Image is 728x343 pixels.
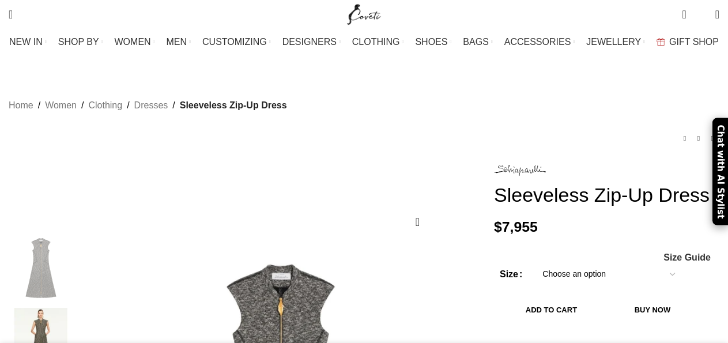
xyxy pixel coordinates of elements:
[494,219,502,235] span: $
[9,98,287,113] nav: Breadcrumb
[657,38,665,46] img: GiftBag
[134,98,168,113] a: Dresses
[695,3,707,26] div: My Wishlist
[282,36,337,47] span: DESIGNERS
[282,31,341,54] a: DESIGNERS
[352,31,404,54] a: CLOTHING
[676,3,692,26] a: 0
[167,31,191,54] a: MEN
[9,31,47,54] a: NEW IN
[88,98,122,113] a: Clothing
[494,183,719,207] h1: Sleeveless Zip-Up Dress
[3,31,725,54] div: Main navigation
[504,31,575,54] a: ACCESSORIES
[706,131,719,145] a: Next product
[415,36,447,47] span: SHOES
[115,36,151,47] span: WOMEN
[678,131,692,145] a: Previous product
[6,235,76,302] img: Sleeveless Zip-Up Dress
[697,12,706,20] span: 0
[609,298,696,322] button: Buy now
[9,36,43,47] span: NEW IN
[586,36,641,47] span: JEWELLERY
[463,36,488,47] span: BAGS
[504,36,571,47] span: ACCESSORIES
[345,9,383,18] a: Site logo
[463,31,492,54] a: BAGS
[494,165,546,176] img: Schiaparelli
[352,36,400,47] span: CLOTHING
[115,31,155,54] a: WOMEN
[45,98,77,113] a: Women
[669,36,719,47] span: GIFT SHOP
[202,31,271,54] a: CUSTOMIZING
[683,6,692,14] span: 0
[500,298,603,322] button: Add to cart
[415,31,451,54] a: SHOES
[167,36,187,47] span: MEN
[494,219,538,235] bdi: 7,955
[9,98,33,113] a: Home
[58,31,103,54] a: SHOP BY
[663,253,711,262] a: Size Guide
[500,267,522,282] label: Size
[6,235,76,308] div: 1 / 2
[3,3,18,26] a: Search
[586,31,645,54] a: JEWELLERY
[657,31,719,54] a: GIFT SHOP
[58,36,99,47] span: SHOP BY
[180,98,287,113] span: Sleeveless Zip-Up Dress
[202,36,267,47] span: CUSTOMIZING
